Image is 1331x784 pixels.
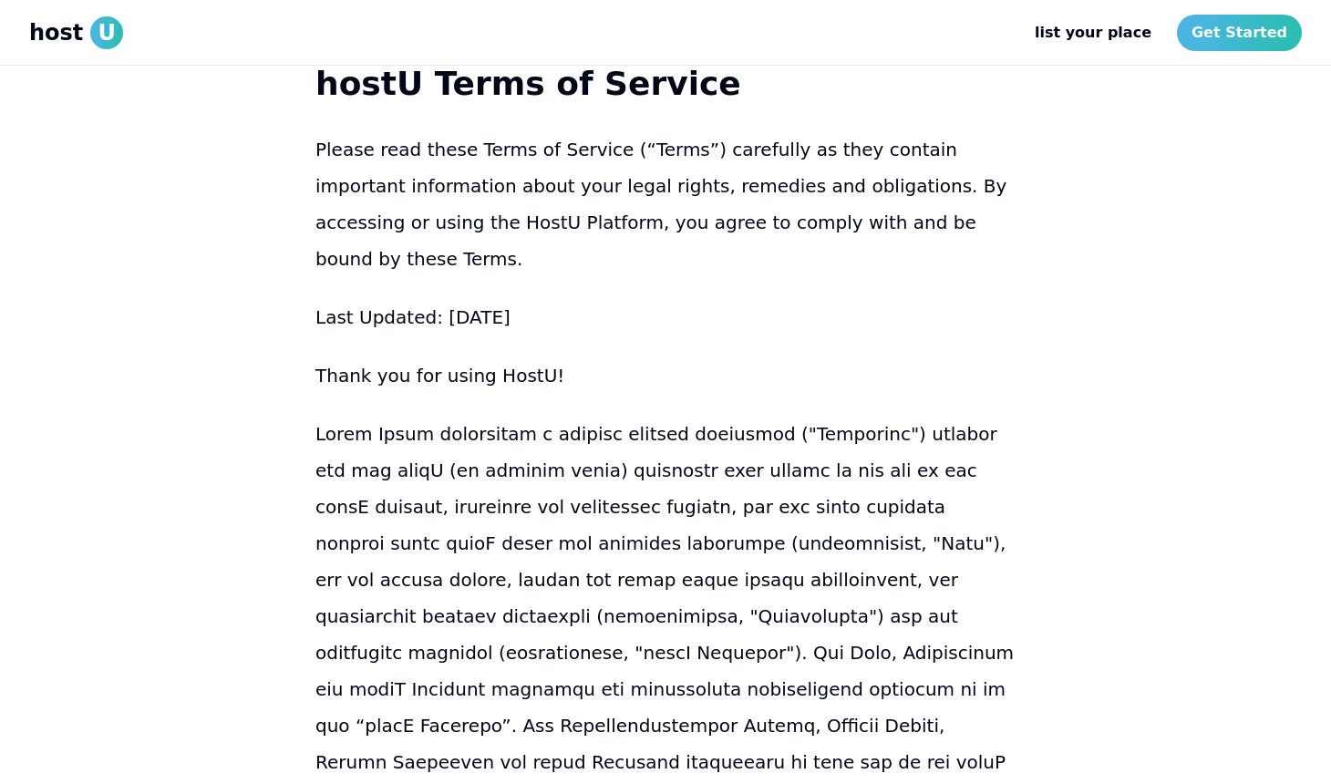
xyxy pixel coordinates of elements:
[315,131,1016,277] p: Please read these Terms of Service (“Terms”) carefully as they contain important information abou...
[1020,15,1302,51] nav: Main
[1177,15,1302,51] a: Get Started
[315,299,1016,335] p: Last Updated: [DATE]
[90,16,123,49] span: U
[315,66,1016,102] p: hostU Terms of Service
[315,357,1016,394] p: Thank you for using HostU!
[29,18,83,47] span: host
[1020,15,1166,51] a: list your place
[29,16,123,49] a: hostU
